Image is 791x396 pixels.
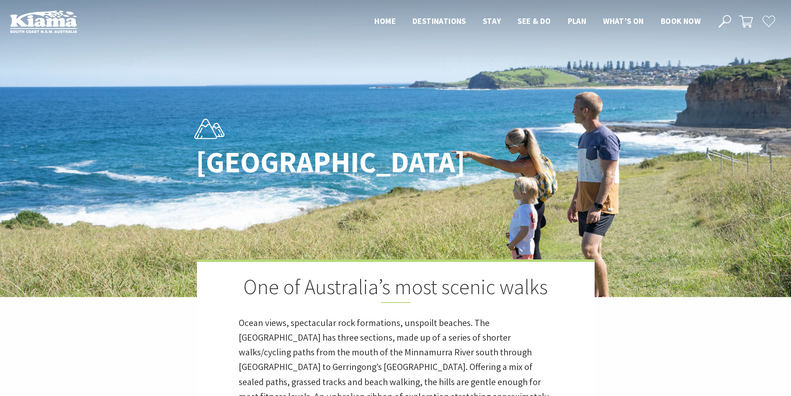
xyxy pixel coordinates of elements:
[568,16,587,26] span: Plan
[518,16,551,26] span: See & Do
[412,16,466,26] span: Destinations
[196,146,433,178] h1: [GEOGRAPHIC_DATA]
[10,10,77,33] img: Kiama Logo
[366,15,709,28] nav: Main Menu
[483,16,501,26] span: Stay
[661,16,701,26] span: Book now
[603,16,644,26] span: What’s On
[374,16,396,26] span: Home
[239,274,553,303] h2: One of Australia’s most scenic walks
